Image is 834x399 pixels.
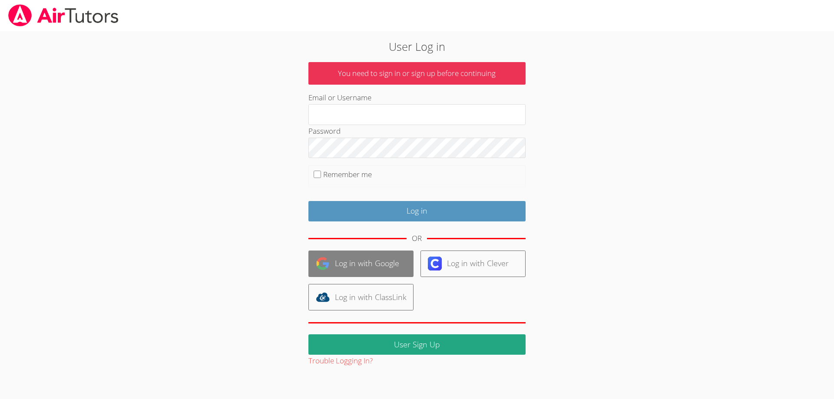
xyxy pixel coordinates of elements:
[192,38,642,55] h2: User Log in
[308,62,526,85] p: You need to sign in or sign up before continuing
[316,290,330,304] img: classlink-logo-d6bb404cc1216ec64c9a2012d9dc4662098be43eaf13dc465df04b49fa7ab582.svg
[323,169,372,179] label: Remember me
[308,126,341,136] label: Password
[7,4,119,26] img: airtutors_banner-c4298cdbf04f3fff15de1276eac7730deb9818008684d7c2e4769d2f7ddbe033.png
[428,257,442,270] img: clever-logo-6eab21bc6e7a338710f1a6ff85c0baf02591cd810cc4098c63d3a4b26e2feb20.svg
[308,201,526,221] input: Log in
[420,251,526,277] a: Log in with Clever
[316,257,330,270] img: google-logo-50288ca7cdecda66e5e0955fdab243c47b7ad437acaf1139b6f446037453330a.svg
[308,334,526,355] a: User Sign Up
[412,232,422,245] div: OR
[308,92,371,102] label: Email or Username
[308,355,373,367] button: Trouble Logging In?
[308,284,414,310] a: Log in with ClassLink
[308,251,414,277] a: Log in with Google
